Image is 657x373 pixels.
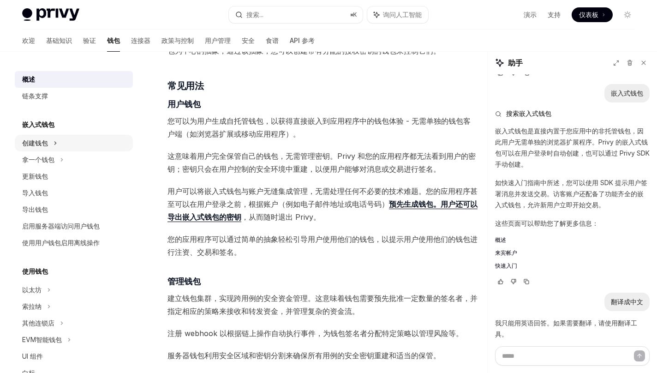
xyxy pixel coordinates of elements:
[495,319,637,338] font: 我只能用英语回答。如果需要翻译，请使用翻译工具。
[241,212,321,222] font: ，从而随时退出 Privy。
[579,11,598,18] font: 仪表板
[15,201,133,218] a: 导出钱包
[22,120,54,128] font: 嵌入式钱包
[15,218,133,235] a: 启用服务器端访问用户钱包
[205,30,231,52] a: 用户管理
[83,36,96,44] font: 验证
[611,89,643,97] font: 嵌入式钱包
[495,236,650,244] a: 概述
[205,36,231,44] font: 用户管理
[495,179,647,209] font: 如快速入门指南中所述，您可以使用 SDK 提示用户签署消息并发送交易。访客账户还配备了功能齐全的嵌入式钱包，允许新用户立即开始交易。
[367,6,428,23] button: 询问人工智能
[22,30,35,52] a: 欢迎
[161,30,194,52] a: 政策与控制
[353,11,357,18] font: K
[167,235,478,257] font: 您的应用程序可以通过简单的抽象轻松引导用户使用他们的钱包，以提示用户使用他们的钱包进行注资、交易和签名。
[572,7,613,22] a: 仪表板
[22,172,48,180] font: 更新钱包
[22,239,100,247] font: 使用用户钱包启用离线操作
[167,80,203,91] font: 常见用法
[22,336,62,343] font: EVM智能钱包
[246,11,263,18] font: 搜索...
[167,33,476,55] font: Privy 既提供了以用户为中心的抽象，使您能够验证用户身份并为他们生成钱包，也提供了以钱包为中心的抽象，通过该抽象，您可以创建带有分配的授权密钥的钱包来控制它们。
[242,30,255,52] a: 安全
[495,109,650,118] button: 搜索嵌入式钱包
[167,212,241,222] a: 导出嵌入式钱包的密钥
[22,75,35,83] font: 概述
[495,249,517,256] font: 来宾帐户
[22,267,48,275] font: 使用钱包
[22,156,54,163] font: 拿一个钱包
[389,199,478,209] a: 预先生成钱包。用户还可以
[167,151,476,174] font: 这意味着用户完全保管自己的钱包，无需管理密钥。Privy 和您的应用程序都无法看到用户的密钥；密钥只会在用户控制的安全环境中重建，以便用户能够对消息或交易进行签名。
[229,6,363,23] button: 搜索...⌘K
[22,189,48,197] font: 导入钱包
[15,235,133,251] a: 使用用户钱包启用离线操作
[548,11,561,18] font: 支持
[495,262,517,269] font: 快速入门
[22,8,79,21] img: 灯光标志
[15,185,133,201] a: 导入钱包
[190,199,389,209] font: 在用户登录之前，根据账户（例如电子邮件地址或电话号码）
[22,222,100,230] font: 启用服务器端访问用户钱包
[495,236,506,243] font: 概述
[22,139,48,147] font: 创建钱包
[22,302,42,310] font: 索拉纳
[495,219,598,227] font: 这些页面可以帮助您了解更多信息：
[15,168,133,185] a: 更新钱包
[495,262,650,270] a: 快速入门
[161,36,194,44] font: 政策与控制
[22,205,48,213] font: 导出钱包
[15,348,133,365] a: UI 组件
[524,11,537,18] font: 演示
[22,352,43,360] font: UI 组件
[46,30,72,52] a: 基础知识
[620,7,635,22] button: 切换暗模式
[131,30,150,52] a: 连接器
[167,99,201,109] font: 用户钱包
[548,10,561,19] a: 支持
[22,36,35,44] font: 欢迎
[495,127,650,168] font: 嵌入式钱包是直接内置于您应用中的非托管钱包，因此用户无需单独的浏览器扩展程序。Privy 的嵌入式钱包可以在用户登录时自动创建，也可以通过 Privy SDK 手动创建。
[290,30,315,52] a: API 参考
[495,249,650,257] a: 来宾帐户
[167,186,478,209] font: 用户可以将嵌入式钱包与账户无缝集成管理，无需处理任何不必要的技术难题。您的应用程序甚至可以
[15,88,133,104] a: 链条支撑
[15,71,133,88] a: 概述
[350,11,353,18] font: ⌘
[524,10,537,19] a: 演示
[167,329,463,338] font: 注册 webhook 以根据链上操作自动执行事件，为钱包签名者分配特定策略以管理风险等。
[167,351,441,360] font: 服务器钱包利用安全区域和密钥分割来确保所有用例的安全密钥重建和适当的保管。
[290,36,315,44] font: API 参考
[107,36,120,44] font: 钱包
[83,30,96,52] a: 验证
[634,350,645,361] button: 发送消息
[266,36,279,44] font: 食谱
[167,294,478,316] font: 建立钱包集群，实现跨用例的安全资金管理。这意味着钱包需要预先批准一定数量的签名者，并指定相应的策略来接收和转发资金，并管理复杂的资金流。
[508,58,523,67] font: 助手
[107,30,120,52] a: 钱包
[266,30,279,52] a: 食谱
[22,286,42,294] font: 以太坊
[383,11,422,18] font: 询问人工智能
[611,298,643,306] font: 翻译成中文
[22,92,48,100] font: 链条支撑
[167,212,241,222] font: 导出嵌入式钱包的密钥
[46,36,72,44] font: 基础知识
[22,319,54,327] font: 其他连锁店
[167,116,471,138] font: 您可以为用户生成自托管钱包，以获得直接嵌入到应用程序中的钱包体验 - 无需单独的钱包客户端（如浏览器扩展或移动应用程序）。
[242,36,255,44] font: 安全
[131,36,150,44] font: 连接器
[506,109,551,117] font: 搜索嵌入式钱包
[167,277,201,286] font: 管理钱包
